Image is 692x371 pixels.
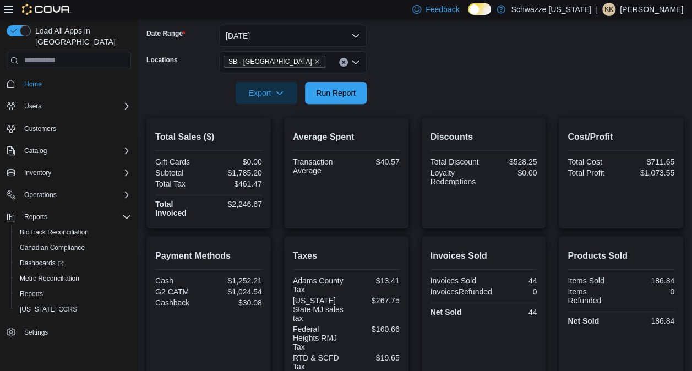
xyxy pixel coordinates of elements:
[431,308,462,317] strong: Net Sold
[211,157,262,166] div: $0.00
[11,240,135,255] button: Canadian Compliance
[219,25,367,47] button: [DATE]
[348,296,400,305] div: $267.75
[155,200,187,217] strong: Total Invoiced
[211,179,262,188] div: $461.47
[623,317,674,325] div: 186.84
[211,287,262,296] div: $1,024.54
[15,226,131,239] span: BioTrack Reconciliation
[568,130,674,144] h2: Cost/Profit
[2,143,135,159] button: Catalog
[568,249,674,263] h2: Products Sold
[348,325,400,334] div: $160.66
[155,179,206,188] div: Total Tax
[431,287,492,296] div: InvoicesRefunded
[20,290,43,298] span: Reports
[2,187,135,203] button: Operations
[11,255,135,271] a: Dashboards
[20,166,56,179] button: Inventory
[236,82,297,104] button: Export
[20,325,131,339] span: Settings
[24,124,56,133] span: Customers
[348,157,400,166] div: $40.57
[468,3,491,15] input: Dark Mode
[24,146,47,155] span: Catalog
[486,157,537,166] div: -$528.25
[24,102,41,111] span: Users
[15,241,131,254] span: Canadian Compliance
[155,249,262,263] h2: Payment Methods
[623,157,674,166] div: $711.65
[486,308,537,317] div: 44
[15,241,89,254] a: Canadian Compliance
[228,56,312,67] span: SB - [GEOGRAPHIC_DATA]
[155,287,206,296] div: G2 CATM
[20,100,131,113] span: Users
[602,3,615,16] div: Katarzyna Klimka
[224,56,325,68] span: SB - Federal Heights
[24,190,57,199] span: Operations
[316,88,356,99] span: Run Report
[211,298,262,307] div: $30.08
[211,200,262,209] div: $2,246.67
[348,276,400,285] div: $13.41
[293,353,344,371] div: RTD & SCFD Tax
[20,188,131,201] span: Operations
[604,3,613,16] span: KK
[15,287,47,301] a: Reports
[15,272,84,285] a: Metrc Reconciliation
[20,243,85,252] span: Canadian Compliance
[155,168,206,177] div: Subtotal
[20,228,89,237] span: BioTrack Reconciliation
[623,287,674,296] div: 0
[211,168,262,177] div: $1,785.20
[20,259,64,268] span: Dashboards
[24,80,42,89] span: Home
[20,122,61,135] a: Customers
[20,210,131,223] span: Reports
[146,56,178,64] label: Locations
[568,317,599,325] strong: Net Sold
[486,276,537,285] div: 44
[15,257,131,270] span: Dashboards
[2,121,135,137] button: Customers
[431,276,482,285] div: Invoices Sold
[15,272,131,285] span: Metrc Reconciliation
[22,4,71,15] img: Cova
[431,130,537,144] h2: Discounts
[15,226,93,239] a: BioTrack Reconciliation
[305,82,367,104] button: Run Report
[20,210,52,223] button: Reports
[431,157,482,166] div: Total Discount
[20,274,79,283] span: Metrc Reconciliation
[293,249,400,263] h2: Taxes
[351,58,360,67] button: Open list of options
[623,168,674,177] div: $1,073.55
[431,168,482,186] div: Loyalty Redemptions
[620,3,683,16] p: [PERSON_NAME]
[623,276,674,285] div: 186.84
[15,303,81,316] a: [US_STATE] CCRS
[20,100,46,113] button: Users
[155,276,206,285] div: Cash
[426,4,459,15] span: Feedback
[242,82,291,104] span: Export
[2,165,135,181] button: Inventory
[568,287,619,305] div: Items Refunded
[7,72,131,369] nav: Complex example
[155,130,262,144] h2: Total Sales ($)
[11,302,135,317] button: [US_STATE] CCRS
[2,209,135,225] button: Reports
[339,58,348,67] button: Clear input
[15,287,131,301] span: Reports
[293,157,344,175] div: Transaction Average
[314,58,320,65] button: Remove SB - Federal Heights from selection in this group
[20,166,131,179] span: Inventory
[20,78,46,91] a: Home
[511,3,591,16] p: Schwazze [US_STATE]
[2,99,135,114] button: Users
[2,324,135,340] button: Settings
[20,188,61,201] button: Operations
[24,212,47,221] span: Reports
